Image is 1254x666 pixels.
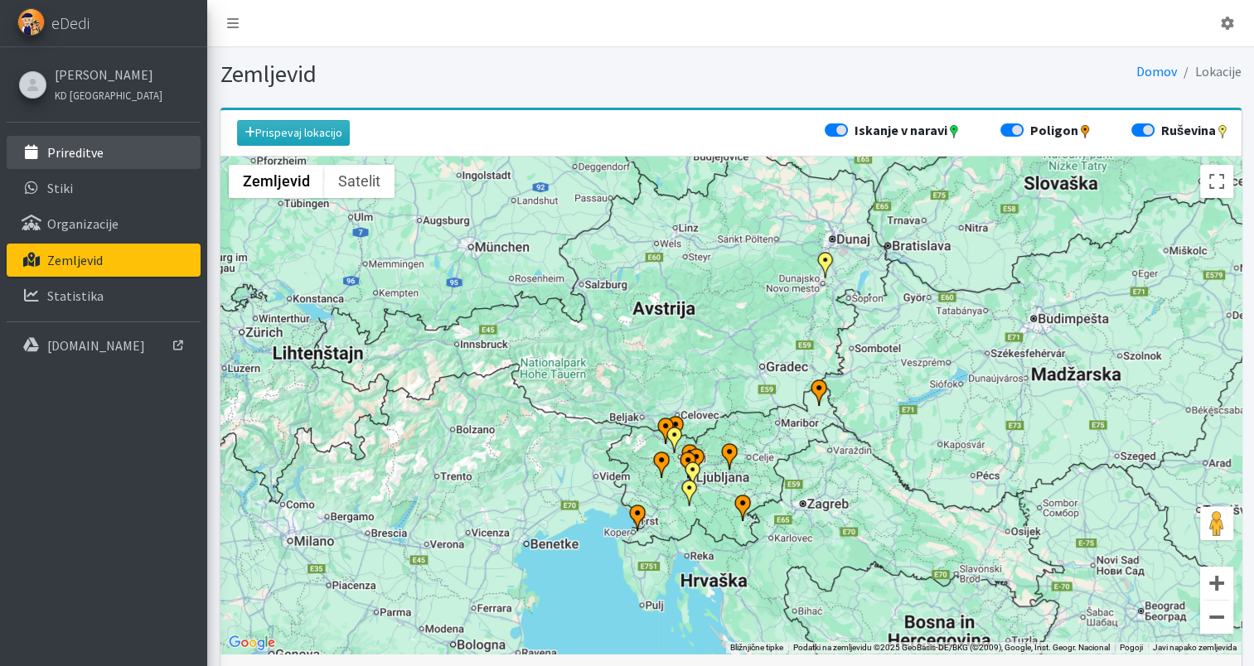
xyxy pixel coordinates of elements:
div: ERP Bela krajina [729,495,756,521]
div: Ruševinski poligon Ig [680,461,706,488]
button: Bližnjične tipke [730,642,783,654]
p: Stiki [47,180,73,196]
a: Prireditve [7,136,201,169]
div: Poligon KD Obala [624,504,651,531]
div: Tritol [812,252,839,278]
div: Poligon ŠKD Krim [683,448,709,475]
label: Iskanje v naravi [855,120,961,140]
p: Organizacije [47,215,119,232]
a: Pogoji [1120,643,1143,652]
label: Poligon [1030,120,1092,140]
p: Prireditve [47,144,104,161]
div: KD Zagorje [716,443,743,470]
h1: Zemljevid [220,60,725,89]
a: Statistika [7,279,201,312]
img: yellow-dot.png [1216,125,1229,138]
div: SAR.SI [676,444,703,471]
div: Gramoznica KD Naklo [661,427,688,453]
div: Bloke [676,480,703,506]
button: Povečaj [1200,567,1233,600]
button: Preklopi v celozaslonski pogled [1200,165,1233,198]
img: orange-dot.png [1078,125,1092,138]
p: [DOMAIN_NAME] [47,337,145,354]
a: KD [GEOGRAPHIC_DATA] [55,84,162,104]
a: Organizacije [7,207,201,240]
p: Zemljevid [47,252,103,268]
button: Pokaži zemljevid ulice [229,165,324,198]
div: ŠKD Žiri [648,451,675,478]
div: Poligon KD Ljubljana [675,451,701,478]
a: Zemljevid [7,244,201,277]
a: Domov [1136,63,1177,80]
span: eDedi [51,11,90,36]
a: Javi napako zemljevida [1153,643,1237,652]
button: Pomanjšaj [1200,601,1233,634]
img: Google [225,632,279,654]
a: Prispevaj lokacijo [237,120,350,146]
a: Odprite to območje v Google Zemljevidih (odpre se novo okno) [225,632,279,654]
div: Poligon KD Storžič [662,416,689,442]
span: Podatki na zemljevidu ©2025 GeoBasis-DE/BKG (©2009), Google, Inst. Geogr. Nacional [793,643,1110,652]
div: ŠKD Goričko [806,379,832,406]
a: [PERSON_NAME] [55,65,162,84]
label: Ruševina [1161,120,1229,140]
img: green-dot.png [947,125,961,138]
a: Stiki [7,171,201,205]
p: Statistika [47,287,104,304]
button: Možica spustite na zemljevid, da odprete Street View [1200,507,1233,540]
a: [DOMAIN_NAME] [7,329,201,362]
small: KD [GEOGRAPHIC_DATA] [55,89,162,102]
button: Pokaži satelitske posnetke [324,165,395,198]
div: Poligon ŠKD Lesce-Radovljica [652,417,679,444]
li: Lokacije [1177,60,1242,84]
img: eDedi [17,8,45,36]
